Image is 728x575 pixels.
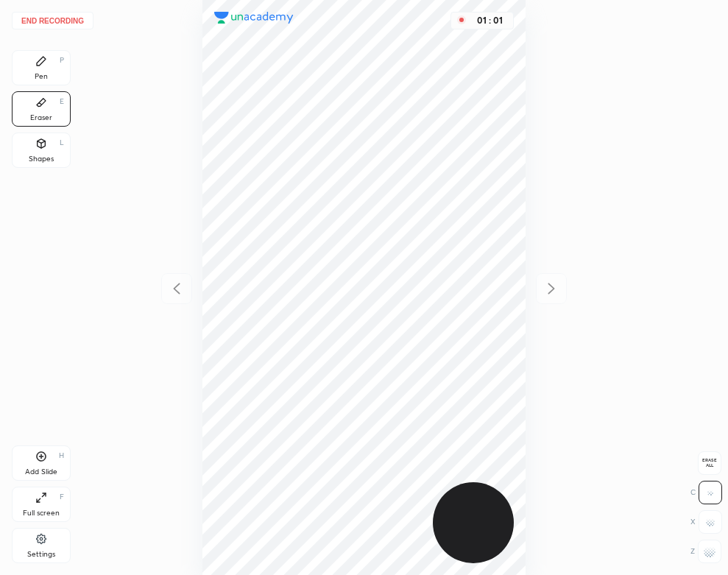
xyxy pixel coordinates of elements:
[60,139,64,147] div: L
[29,155,54,163] div: Shapes
[59,452,64,459] div: H
[12,12,93,29] button: End recording
[699,458,721,468] span: Erase all
[27,551,55,558] div: Settings
[472,15,507,26] div: 01 : 01
[690,481,722,504] div: C
[690,540,721,563] div: Z
[60,493,64,501] div: F
[25,468,57,476] div: Add Slide
[35,73,48,80] div: Pen
[214,12,294,24] img: logo.38c385cc.svg
[690,510,722,534] div: X
[23,509,60,517] div: Full screen
[60,57,64,64] div: P
[60,98,64,105] div: E
[30,114,52,121] div: Eraser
